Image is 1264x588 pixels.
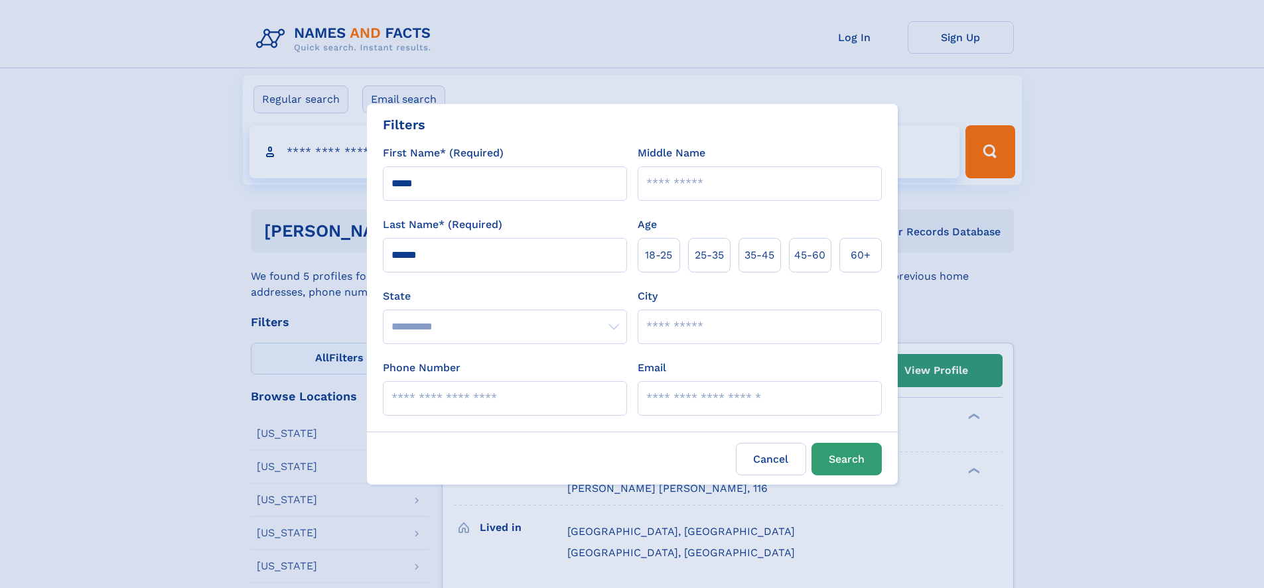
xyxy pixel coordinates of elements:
[383,145,504,161] label: First Name* (Required)
[811,443,882,475] button: Search
[851,247,871,263] span: 60+
[645,247,672,263] span: 18‑25
[383,115,425,135] div: Filters
[383,360,460,376] label: Phone Number
[383,217,502,233] label: Last Name* (Required)
[695,247,724,263] span: 25‑35
[638,145,705,161] label: Middle Name
[383,288,627,304] label: State
[794,247,825,263] span: 45‑60
[736,443,806,475] label: Cancel
[638,217,657,233] label: Age
[638,360,666,376] label: Email
[744,247,774,263] span: 35‑45
[638,288,658,304] label: City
